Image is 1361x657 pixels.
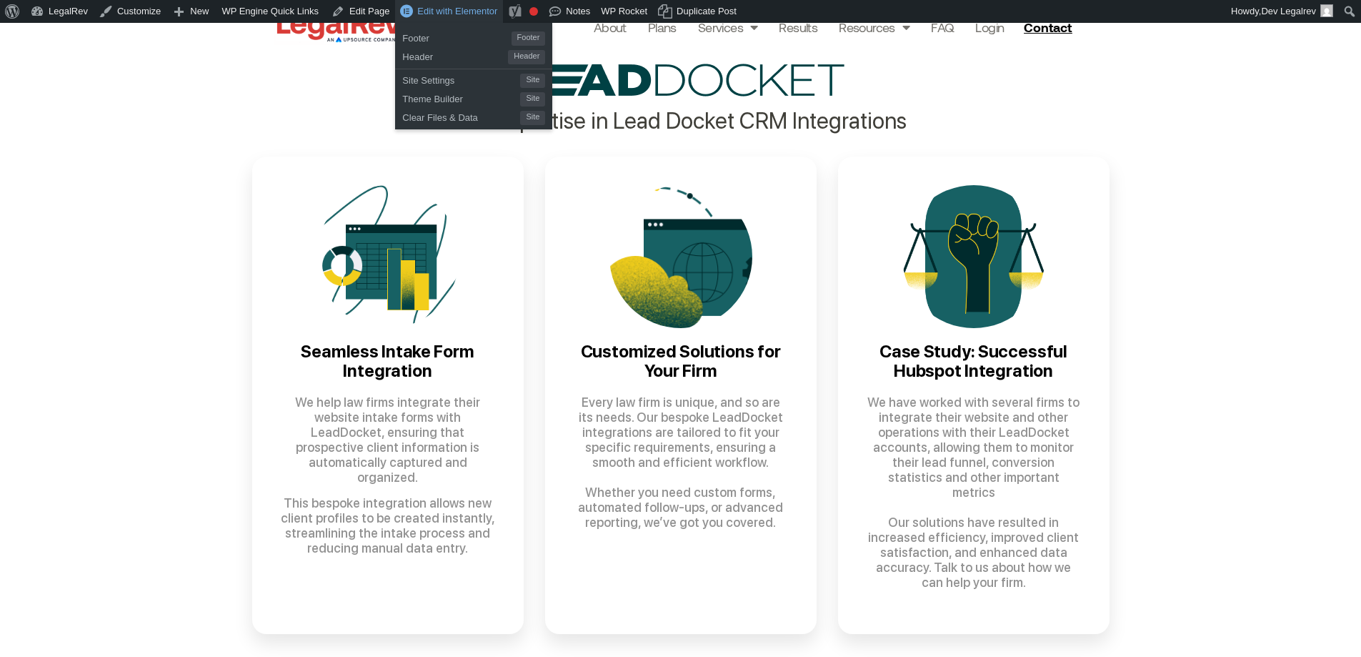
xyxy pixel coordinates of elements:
[395,69,552,88] a: Site SettingsSite
[252,111,1110,132] p: Our Expertise in Lead Docket CRM Integrations
[281,495,495,555] p: This bespoke integration allows new client profiles to be created instantly, streamlining the int...
[648,17,677,37] a: Plans
[520,74,545,88] span: Site
[839,17,909,37] a: Resources
[520,92,545,107] span: Site
[1024,21,1072,34] span: Contact
[1018,16,1081,39] a: Contact
[931,17,954,37] a: FAQ
[395,107,552,125] a: Clear Files & DataSite
[867,395,1081,590] p: We have worked with several firms to integrate their website and other operations with their Lead...
[594,17,627,37] a: About
[529,7,538,16] div: Focus keyphrase not set
[402,69,520,88] span: Site Settings
[698,17,758,37] a: Services
[417,6,497,16] span: Edit with Elementor
[520,111,545,125] span: Site
[867,342,1081,380] h3: Case Study: Successful Hubspot Integration
[574,342,788,380] h3: Customized Solutions for Your Firm
[574,395,788,530] p: Every law firm is unique, and so are its needs. Our bespoke LeadDocket integrations are tailored ...
[281,342,495,380] h3: Seamless Intake Form Integration
[281,395,495,485] p: We help law firms integrate their website intake forms with LeadDocket, ensuring that prospective...
[402,27,511,46] span: Footer
[508,50,545,64] span: Header
[779,17,817,37] a: Results
[594,17,1004,37] nav: Menu
[512,31,546,46] span: Footer
[402,88,520,107] span: Theme Builder
[402,46,508,64] span: Header
[1261,6,1316,16] span: Dev Legalrev
[975,17,1004,37] a: Login
[402,107,520,125] span: Clear Files & Data
[395,46,552,64] a: HeaderHeader
[395,27,552,46] a: FooterFooter
[395,88,552,107] a: Theme BuilderSite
